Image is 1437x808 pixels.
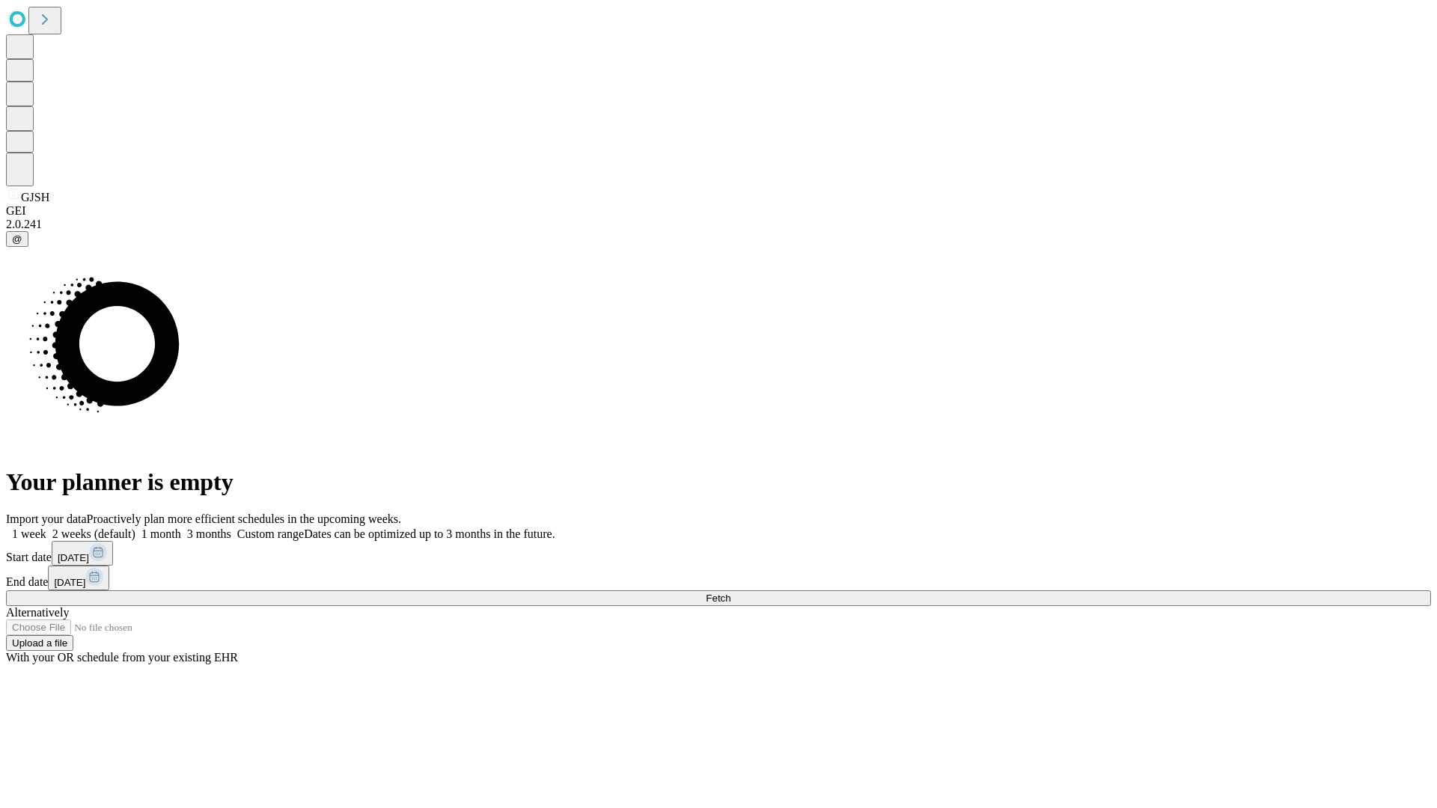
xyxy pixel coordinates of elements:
div: Start date [6,541,1431,566]
span: Import your data [6,512,87,525]
button: Fetch [6,590,1431,606]
span: Custom range [237,527,304,540]
span: @ [12,233,22,245]
button: [DATE] [52,541,113,566]
div: End date [6,566,1431,590]
div: GEI [6,204,1431,218]
span: 2 weeks (default) [52,527,135,540]
button: Upload a file [6,635,73,651]
h1: Your planner is empty [6,468,1431,496]
button: @ [6,231,28,247]
span: GJSH [21,191,49,203]
span: 1 month [141,527,181,540]
span: [DATE] [58,552,89,563]
span: 1 week [12,527,46,540]
div: 2.0.241 [6,218,1431,231]
span: [DATE] [54,577,85,588]
span: 3 months [187,527,231,540]
button: [DATE] [48,566,109,590]
span: Alternatively [6,606,69,619]
span: Proactively plan more efficient schedules in the upcoming weeks. [87,512,401,525]
span: Dates can be optimized up to 3 months in the future. [304,527,555,540]
span: Fetch [706,593,730,604]
span: With your OR schedule from your existing EHR [6,651,238,664]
